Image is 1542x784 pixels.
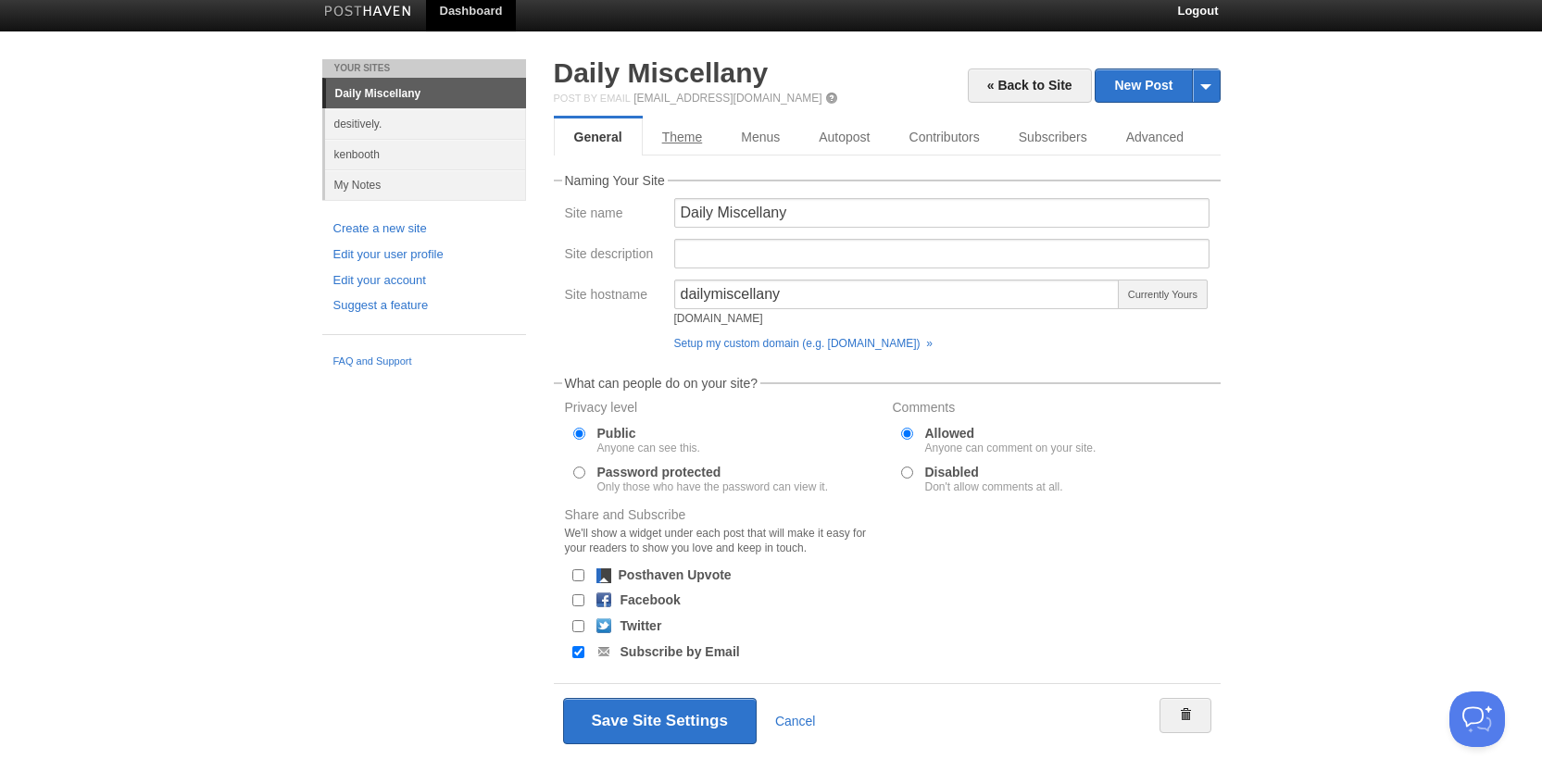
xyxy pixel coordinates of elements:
div: Only those who have the password can view it. [597,481,828,492]
label: Site name [565,206,663,224]
label: Disabled [925,466,1063,492]
legend: Naming Your Site [562,174,668,187]
label: Posthaven Upvote [619,568,732,581]
a: Daily Miscellany [554,57,769,88]
a: Suggest a feature [333,296,515,316]
a: desitively. [325,108,526,139]
a: Menus [721,118,799,156]
a: My Notes [325,169,526,200]
label: Site description [565,247,663,265]
a: Setup my custom domain (e.g. [DOMAIN_NAME]) » [674,337,933,350]
img: facebook.png [596,592,611,607]
a: Create a new site [333,219,515,239]
a: Cancel [775,714,816,728]
a: kenbooth [325,139,526,169]
a: FAQ and Support [333,354,515,370]
li: Your Sites [322,59,526,78]
button: Save Site Settings [563,698,757,744]
div: Anyone can comment on your site. [925,442,1097,454]
span: Currently Yours [1118,280,1207,309]
legend: What can people do on your site? [562,377,761,390]
div: [DOMAIN_NAME] [674,313,1121,324]
label: Site hostname [565,288,663,305]
a: Daily Miscellany [326,79,526,108]
a: Subscribers [999,118,1107,156]
label: Privacy level [565,401,882,418]
a: Contributors [890,118,999,156]
span: Post by Email [554,93,631,104]
label: Subscribe by Email [621,645,740,658]
img: twitter.png [596,618,611,633]
a: Advanced [1107,118,1203,156]
div: Anyone can see this. [597,442,700,454]
iframe: Help Scout Beacon - Open [1449,691,1505,747]
a: General [554,118,643,156]
label: Allowed [925,427,1097,454]
a: Edit your user profile [333,245,515,265]
a: Autopost [799,118,889,156]
a: New Post [1096,69,1219,102]
label: Password protected [597,466,828,492]
div: We'll show a widget under each post that will make it easy for your readers to show you love and ... [565,526,882,555]
img: Posthaven-bar [324,6,412,19]
label: Comments [893,401,1210,418]
a: Theme [643,118,722,156]
label: Share and Subscribe [565,508,882,560]
a: [EMAIL_ADDRESS][DOMAIN_NAME] [633,92,821,105]
a: Edit your account [333,271,515,291]
label: Public [597,427,700,454]
label: Twitter [621,619,662,632]
a: « Back to Site [968,68,1092,103]
label: Facebook [621,593,681,606]
div: Don't allow comments at all. [925,481,1063,492]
